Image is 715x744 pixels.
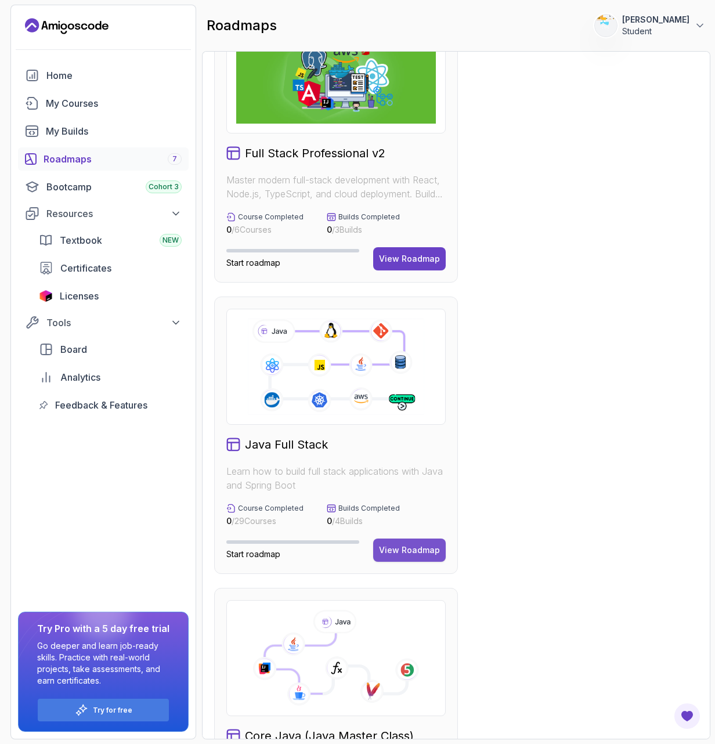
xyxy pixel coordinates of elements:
[622,26,689,37] p: Student
[226,549,280,559] span: Start roadmap
[338,504,400,513] p: Builds Completed
[18,175,189,198] a: bootcamp
[327,224,400,236] p: / 3 Builds
[172,154,177,164] span: 7
[238,504,304,513] p: Course Completed
[595,15,617,37] img: user profile image
[46,180,182,194] div: Bootcamp
[46,124,182,138] div: My Builds
[18,120,189,143] a: builds
[18,312,189,333] button: Tools
[327,225,332,234] span: 0
[60,233,102,247] span: Textbook
[673,702,701,730] button: Open Feedback Button
[32,393,189,417] a: feedback
[39,290,53,302] img: jetbrains icon
[18,147,189,171] a: roadmaps
[226,464,446,492] p: Learn how to build full stack applications with Java and Spring Boot
[622,14,689,26] p: [PERSON_NAME]
[46,68,182,82] div: Home
[327,515,400,527] p: / 4 Builds
[18,92,189,115] a: courses
[226,516,232,526] span: 0
[60,289,99,303] span: Licenses
[594,14,706,37] button: user profile image[PERSON_NAME]Student
[226,173,446,201] p: Master modern full-stack development with React, Node.js, TypeScript, and cloud deployment. Build...
[32,338,189,361] a: board
[236,27,436,124] img: Full Stack Professional v2
[46,207,182,221] div: Resources
[245,436,328,453] h2: Java Full Stack
[238,212,304,222] p: Course Completed
[25,17,109,35] a: Landing page
[149,182,179,192] span: Cohort 3
[226,225,232,234] span: 0
[60,370,100,384] span: Analytics
[226,258,280,268] span: Start roadmap
[373,539,446,562] button: View Roadmap
[60,342,87,356] span: Board
[37,640,169,687] p: Go deeper and learn job-ready skills. Practice with real-world projects, take assessments, and ea...
[373,247,446,270] button: View Roadmap
[327,516,332,526] span: 0
[37,698,169,722] button: Try for free
[338,212,400,222] p: Builds Completed
[162,236,179,245] span: NEW
[379,253,440,265] div: View Roadmap
[226,515,304,527] p: / 29 Courses
[55,398,147,412] span: Feedback & Features
[46,316,182,330] div: Tools
[32,229,189,252] a: textbook
[32,257,189,280] a: certificates
[32,284,189,308] a: licenses
[245,728,414,744] h2: Core Java (Java Master Class)
[93,706,132,715] a: Try for free
[32,366,189,389] a: analytics
[46,96,182,110] div: My Courses
[44,152,182,166] div: Roadmaps
[18,203,189,224] button: Resources
[18,64,189,87] a: home
[207,16,277,35] h2: roadmaps
[226,224,304,236] p: / 6 Courses
[379,544,440,556] div: View Roadmap
[245,145,385,161] h2: Full Stack Professional v2
[60,261,111,275] span: Certificates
